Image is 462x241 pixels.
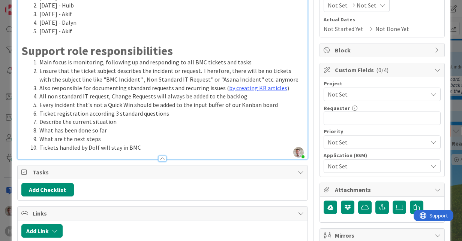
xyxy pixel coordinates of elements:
[375,24,409,33] span: Not Done Yet
[328,161,424,171] span: Not Set
[30,10,304,18] li: [DATE] - Akif
[324,153,441,158] div: Application (ESM)
[30,135,304,143] li: What are the next steps
[30,126,304,135] li: What has been done so far
[30,118,304,126] li: Describe the current situation
[328,1,348,10] span: Not Set
[21,224,63,238] button: Add Link
[30,27,304,36] li: [DATE] - Akif
[335,231,431,240] span: Mirrors
[324,16,441,24] span: Actual Dates
[335,46,431,55] span: Block
[16,1,34,10] span: Support
[30,92,304,101] li: All non standard IT request, Change Requests will always be added to the backlog
[30,84,304,92] li: Also responsible for documenting standard requests and recurring issues ( )
[324,24,363,33] span: Not Started Yet
[324,129,441,134] div: Priority
[328,137,424,147] span: Not Set
[33,209,294,218] span: Links
[33,168,294,177] span: Tasks
[328,89,424,100] span: Not Set
[30,143,304,152] li: Tickets handled by Dolf will stay in BMC
[324,81,441,86] div: Project
[324,105,350,112] label: Requester
[229,84,287,92] a: by creating KB articles
[21,43,173,58] strong: Support role responsibilities
[335,185,431,194] span: Attachments
[30,67,304,83] li: Ensure that the ticket subject describes the incident or request. Therefore, there will be no tic...
[293,147,304,158] img: e240dyeMCXgl8MSCC3KbjoRZrAa6nczt.jpg
[30,58,304,67] li: Main focus is monitoring, following up and responding to all BMC tickets and tasks
[376,66,388,74] span: ( 0/4 )
[30,101,304,109] li: Every incident that's not a Quick Win should be added to the input buffer of our Kanban board
[30,18,304,27] li: [DATE] - Dalyn
[30,1,304,10] li: [DATE] - Huib
[357,1,376,10] span: Not Set
[21,183,74,196] button: Add Checklist
[30,109,304,118] li: Ticket registration according 3 standard questions
[335,65,431,74] span: Custom Fields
